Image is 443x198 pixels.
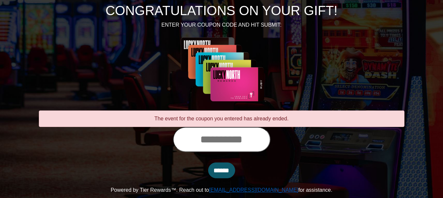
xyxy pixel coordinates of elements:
[39,21,404,29] p: ENTER YOUR COUPON CODE AND HIT SUBMIT:
[111,187,332,193] span: Powered by Tier Rewards™. Reach out to for assistance.
[163,37,280,103] img: Center Image
[209,187,298,193] a: [EMAIL_ADDRESS][DOMAIN_NAME]
[39,3,404,18] h1: CONGRATULATIONS ON YOUR GIFT!
[39,111,404,127] div: The event for the coupon you entered has already ended.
